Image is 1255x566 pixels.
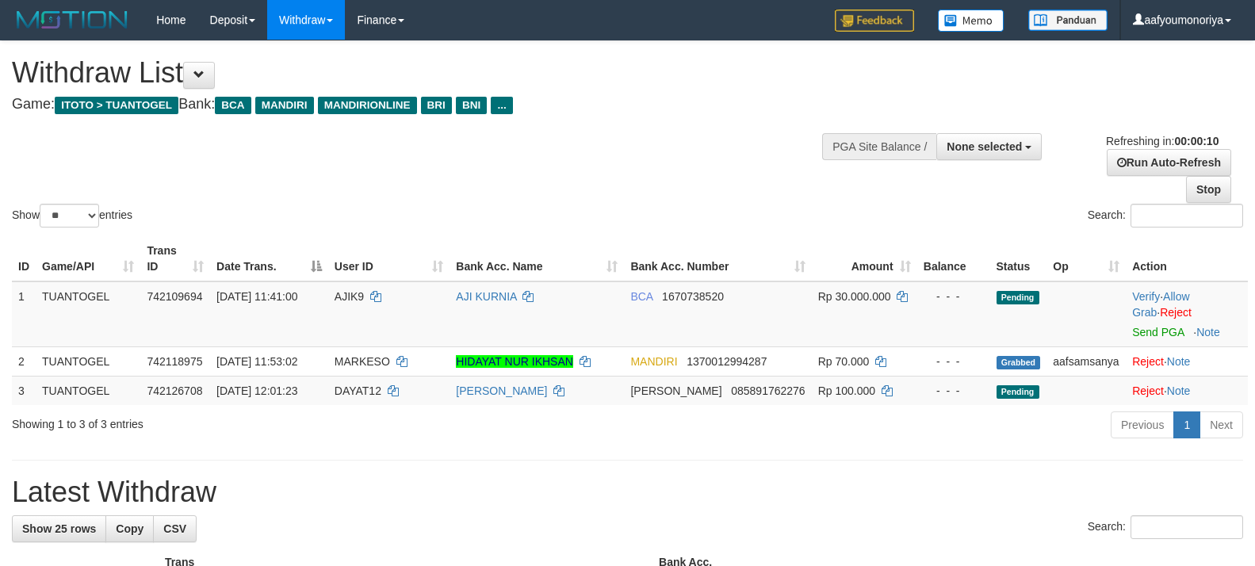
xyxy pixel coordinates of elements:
th: Bank Acc. Name: activate to sort column ascending [450,236,624,281]
td: · [1126,376,1248,405]
th: Balance [917,236,990,281]
span: 742126708 [147,384,202,397]
span: Refreshing in: [1106,135,1219,147]
img: panduan.png [1028,10,1108,31]
div: - - - [924,289,984,304]
span: ITOTO > TUANTOGEL [55,97,178,114]
img: Button%20Memo.svg [938,10,1004,32]
a: 1 [1173,411,1200,438]
span: Rp 30.000.000 [818,290,891,303]
label: Search: [1088,515,1243,539]
button: None selected [936,133,1042,160]
a: Note [1167,355,1191,368]
span: None selected [947,140,1022,153]
td: TUANTOGEL [36,376,140,405]
a: Reject [1132,384,1164,397]
span: BCA [630,290,652,303]
a: Stop [1186,176,1231,203]
span: · [1132,290,1189,319]
a: AJI KURNIA [456,290,516,303]
label: Search: [1088,204,1243,228]
div: - - - [924,383,984,399]
span: [DATE] 11:41:00 [216,290,297,303]
th: ID [12,236,36,281]
a: Note [1167,384,1191,397]
a: Next [1200,411,1243,438]
a: Allow Grab [1132,290,1189,319]
span: [DATE] 11:53:02 [216,355,297,368]
a: Send PGA [1132,326,1184,338]
span: [DATE] 12:01:23 [216,384,297,397]
span: DAYAT12 [335,384,381,397]
a: Previous [1111,411,1174,438]
span: 742118975 [147,355,202,368]
select: Showentries [40,204,99,228]
strong: 00:00:10 [1174,135,1219,147]
a: Copy [105,515,154,542]
span: Copy 085891762276 to clipboard [731,384,805,397]
td: · [1126,346,1248,376]
a: [PERSON_NAME] [456,384,547,397]
td: TUANTOGEL [36,346,140,376]
span: Pending [997,385,1039,399]
span: Copy 1670738520 to clipboard [662,290,724,303]
td: aafsamsanya [1046,346,1126,376]
td: 1 [12,281,36,347]
img: Feedback.jpg [835,10,914,32]
a: Verify [1132,290,1160,303]
span: MARKESO [335,355,390,368]
th: Status [990,236,1047,281]
img: MOTION_logo.png [12,8,132,32]
a: CSV [153,515,197,542]
a: HIDAYAT NUR IKHSAN [456,355,573,368]
h1: Latest Withdraw [12,476,1243,508]
th: Game/API: activate to sort column ascending [36,236,140,281]
a: Note [1196,326,1220,338]
span: AJIK9 [335,290,364,303]
a: Reject [1132,355,1164,368]
a: Run Auto-Refresh [1107,149,1231,176]
span: Rp 100.000 [818,384,875,397]
span: Copy 1370012994287 to clipboard [687,355,767,368]
td: 3 [12,376,36,405]
div: PGA Site Balance / [822,133,936,160]
label: Show entries [12,204,132,228]
h1: Withdraw List [12,57,821,89]
th: Action [1126,236,1248,281]
span: Copy [116,522,143,535]
span: Show 25 rows [22,522,96,535]
th: Op: activate to sort column ascending [1046,236,1126,281]
span: MANDIRI [255,97,314,114]
span: ... [491,97,512,114]
span: BCA [215,97,251,114]
span: MANDIRIONLINE [318,97,417,114]
th: Date Trans.: activate to sort column descending [210,236,328,281]
td: 2 [12,346,36,376]
span: Grabbed [997,356,1041,369]
input: Search: [1131,204,1243,228]
th: Trans ID: activate to sort column ascending [140,236,210,281]
span: BNI [456,97,487,114]
th: Bank Acc. Number: activate to sort column ascending [624,236,811,281]
a: Reject [1160,306,1192,319]
th: Amount: activate to sort column ascending [812,236,917,281]
div: - - - [924,354,984,369]
a: Show 25 rows [12,515,106,542]
th: User ID: activate to sort column ascending [328,236,450,281]
h4: Game: Bank: [12,97,821,113]
span: 742109694 [147,290,202,303]
span: BRI [421,97,452,114]
div: Showing 1 to 3 of 3 entries [12,410,511,432]
span: [PERSON_NAME] [630,384,721,397]
input: Search: [1131,515,1243,539]
span: CSV [163,522,186,535]
td: · · [1126,281,1248,347]
span: MANDIRI [630,355,677,368]
span: Pending [997,291,1039,304]
span: Rp 70.000 [818,355,870,368]
td: TUANTOGEL [36,281,140,347]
